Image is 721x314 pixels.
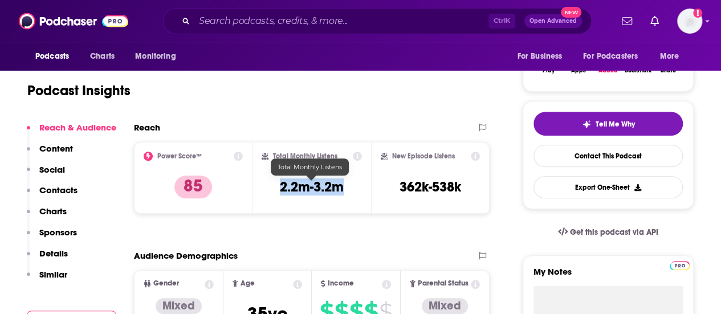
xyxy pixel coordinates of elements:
[127,46,190,67] button: open menu
[617,11,637,31] a: Show notifications dropdown
[670,259,690,270] a: Pro website
[153,280,179,287] span: Gender
[549,218,667,246] a: Get this podcast via API
[677,9,702,34] button: Show profile menu
[571,67,586,74] div: Apps
[134,250,238,261] h2: Audience Demographics
[27,46,84,67] button: open menu
[35,48,69,64] span: Podcasts
[27,248,68,269] button: Details
[533,176,683,198] button: Export One-Sheet
[135,48,176,64] span: Monitoring
[517,48,562,64] span: For Business
[194,12,488,30] input: Search podcasts, credits, & more...
[529,18,577,24] span: Open Advanced
[27,269,67,290] button: Similar
[677,9,702,34] span: Logged in as juliahaav
[39,185,78,195] p: Contacts
[39,206,67,217] p: Charts
[646,11,663,31] a: Show notifications dropdown
[39,269,67,280] p: Similar
[39,143,73,154] p: Content
[280,178,344,195] h3: 2.2m-3.2m
[328,280,354,287] span: Income
[570,227,658,237] span: Get this podcast via API
[27,164,65,185] button: Social
[134,122,160,133] h2: Reach
[660,67,675,74] div: Share
[39,227,77,238] p: Sponsors
[598,67,618,74] div: Added
[652,46,694,67] button: open menu
[19,10,128,32] img: Podchaser - Follow, Share and Rate Podcasts
[27,122,116,143] button: Reach & Audience
[625,67,651,74] div: Bookmark
[677,9,702,34] img: User Profile
[27,185,78,206] button: Contacts
[509,46,576,67] button: open menu
[576,46,654,67] button: open menu
[596,120,635,129] span: Tell Me Why
[83,46,121,67] a: Charts
[39,122,116,133] p: Reach & Audience
[27,143,73,164] button: Content
[583,48,638,64] span: For Podcasters
[533,266,683,286] label: My Notes
[156,298,202,314] div: Mixed
[488,14,515,28] span: Ctrl K
[39,164,65,175] p: Social
[533,145,683,167] a: Contact This Podcast
[174,176,212,198] p: 85
[693,9,702,18] svg: Add a profile image
[278,163,342,171] span: Total Monthly Listens
[533,112,683,136] button: tell me why sparkleTell Me Why
[582,120,591,129] img: tell me why sparkle
[157,152,202,160] h2: Power Score™
[39,248,68,259] p: Details
[27,227,77,248] button: Sponsors
[670,261,690,270] img: Podchaser Pro
[392,152,455,160] h2: New Episode Listens
[163,8,592,34] div: Search podcasts, credits, & more...
[524,14,582,28] button: Open AdvancedNew
[561,7,581,18] span: New
[90,48,115,64] span: Charts
[400,178,461,195] h3: 362k-538k
[27,206,67,227] button: Charts
[543,67,555,74] div: Play
[273,152,337,160] h2: Total Monthly Listens
[240,280,254,287] span: Age
[422,298,468,314] div: Mixed
[27,82,131,99] h1: Podcast Insights
[418,280,469,287] span: Parental Status
[660,48,679,64] span: More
